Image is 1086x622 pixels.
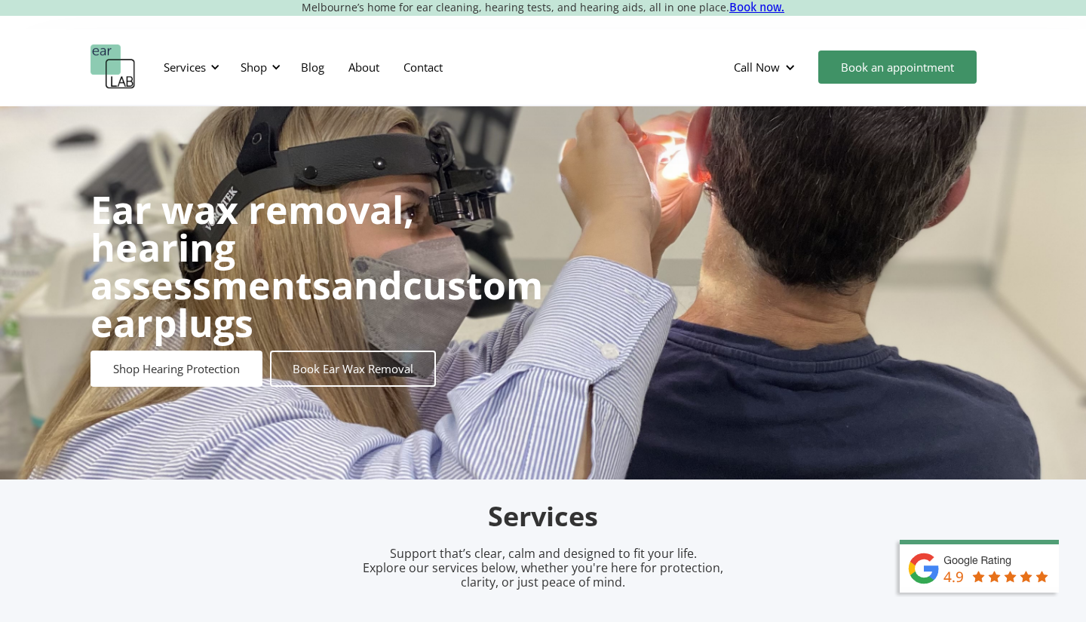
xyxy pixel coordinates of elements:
div: Call Now [734,60,780,75]
a: Blog [289,45,336,89]
strong: custom earplugs [90,259,543,348]
a: Shop Hearing Protection [90,351,262,387]
strong: Ear wax removal, hearing assessments [90,184,414,311]
a: About [336,45,391,89]
a: home [90,44,136,90]
div: Shop [241,60,267,75]
div: Shop [232,44,285,90]
h1: and [90,191,543,342]
a: Contact [391,45,455,89]
a: Book an appointment [818,51,977,84]
a: Book Ear Wax Removal [270,351,436,387]
div: Services [164,60,206,75]
div: Services [155,44,224,90]
div: Call Now [722,44,811,90]
p: Support that’s clear, calm and designed to fit your life. Explore our services below, whether you... [343,547,743,590]
h2: Services [189,499,897,535]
